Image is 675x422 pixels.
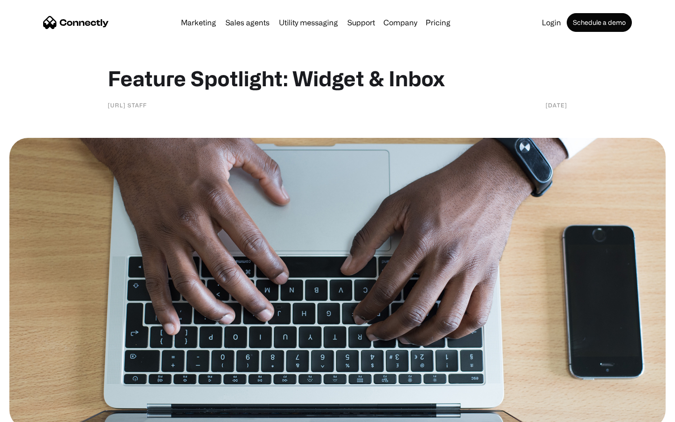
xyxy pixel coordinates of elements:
div: [DATE] [546,100,567,110]
aside: Language selected: English [9,406,56,419]
div: [URL] staff [108,100,147,110]
div: Company [383,16,417,29]
a: Support [344,19,379,26]
a: Sales agents [222,19,273,26]
a: Schedule a demo [567,13,632,32]
a: Login [538,19,565,26]
a: Marketing [177,19,220,26]
ul: Language list [19,406,56,419]
a: Utility messaging [275,19,342,26]
a: Pricing [422,19,454,26]
h1: Feature Spotlight: Widget & Inbox [108,66,567,91]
